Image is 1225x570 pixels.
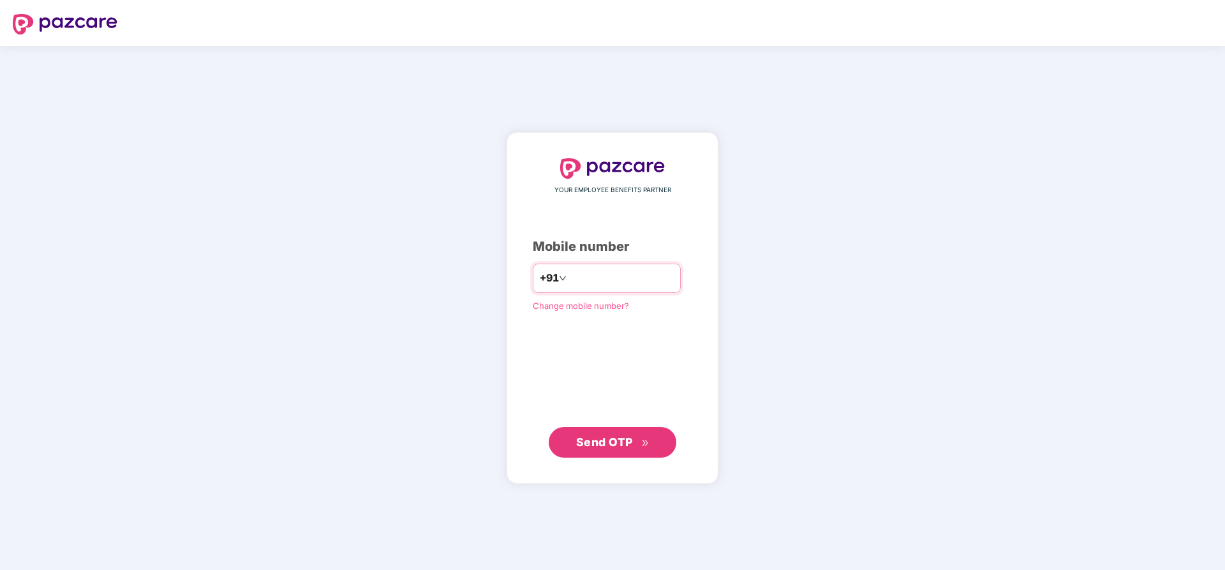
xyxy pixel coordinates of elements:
img: logo [13,14,117,34]
span: YOUR EMPLOYEE BENEFITS PARTNER [554,185,671,195]
span: down [559,274,567,282]
span: double-right [641,439,650,447]
a: Change mobile number? [533,301,629,311]
img: logo [560,158,665,179]
button: Send OTPdouble-right [549,427,676,458]
div: Mobile number [533,237,692,257]
span: +91 [540,270,559,286]
span: Send OTP [576,435,633,449]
